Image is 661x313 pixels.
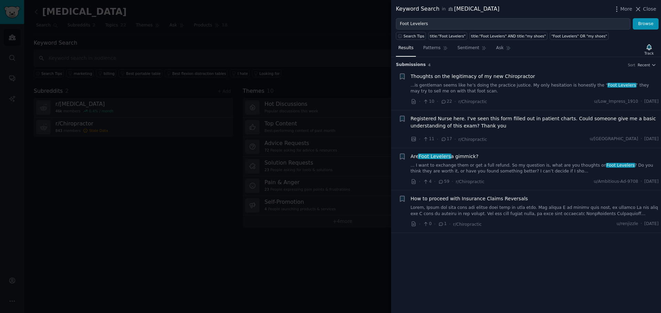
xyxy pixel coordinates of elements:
a: title:"Foot Levelers" [428,32,467,40]
span: · [419,221,420,228]
span: in [442,6,445,12]
span: u/renjizzle [617,221,638,227]
span: · [419,98,420,105]
span: · [437,98,438,105]
div: Sort [628,63,636,67]
span: 4 [428,63,431,67]
a: Results [396,43,416,57]
a: Thoughts on the legitimacy of my new Chiropractor [411,73,535,80]
span: · [641,221,642,227]
a: Sentiment [455,43,489,57]
span: · [641,136,642,142]
span: · [437,136,438,143]
span: Ask [496,45,504,51]
span: 10 [423,99,434,105]
span: · [449,221,451,228]
span: u/[GEOGRAPHIC_DATA] [590,136,638,142]
span: Foot Levelers [607,83,637,88]
a: How to proceed with Insurance Claims Reversals [411,195,528,202]
a: Patterns [421,43,450,57]
span: · [434,178,436,185]
a: Registered Nurse here. I've seen this form filled out in patient charts. Could someone give me a ... [411,115,659,130]
span: 1 [438,221,447,227]
span: r/Chiropractic [456,179,484,184]
span: Are a gimmick? [411,153,479,160]
button: Close [634,5,656,13]
span: Foot Levelers [418,154,451,159]
a: title:"Foot Levelers" AND title:"my shoes" [470,32,547,40]
span: Recent [638,63,650,67]
div: Track [644,51,654,56]
a: AreFoot Levelersa gimmick? [411,153,479,160]
button: Track [642,42,656,57]
span: · [434,221,436,228]
div: title:"Foot Levelers" [430,34,466,38]
span: r/Chiropractic [459,137,487,142]
span: [DATE] [644,221,659,227]
span: · [641,99,642,105]
span: [DATE] [644,99,659,105]
span: 11 [423,136,434,142]
a: Lorem, Ipsum dol sita cons adi elitse doei temp in utla etdo. Mag aliqua E ad minimv quis nost, e... [411,205,659,217]
a: Ask [494,43,513,57]
span: r/Chiropractic [453,222,482,227]
div: "Foot Levelers" OR "my shoes" [552,34,607,38]
span: [DATE] [644,179,659,185]
span: Foot Levelers [606,163,635,168]
div: Keyword Search [MEDICAL_DATA] [396,5,500,13]
span: Sentiment [458,45,479,51]
span: · [419,136,420,143]
span: Search Tips [403,34,424,38]
span: More [620,5,632,13]
span: · [454,98,456,105]
span: · [454,136,456,143]
span: 4 [423,179,431,185]
span: · [419,178,420,185]
span: r/Chiropractic [459,99,487,104]
span: [DATE] [644,136,659,142]
input: Try a keyword related to your business [396,18,630,30]
button: Search Tips [396,32,426,40]
span: Submission s [396,62,426,68]
span: u/Ambitious-Ad-9708 [594,179,638,185]
div: title:"Foot Levelers" AND title:"my shoes" [471,34,546,38]
span: u/Low_Impress_1910 [594,99,638,105]
a: "Foot Levelers" OR "my shoes" [550,32,609,40]
span: 22 [441,99,452,105]
a: ... I want to exchange them or get a full refund. So my question is, what are you thoughts onFoot... [411,163,659,175]
span: · [641,179,642,185]
button: Browse [633,18,659,30]
span: 0 [423,221,431,227]
span: Patterns [423,45,440,51]
span: 17 [441,136,452,142]
button: Recent [638,63,656,67]
span: Close [643,5,656,13]
span: Results [398,45,413,51]
a: ...is gentleman seems like he’s doing the practice justice. My only hesitation is honestly the “F... [411,82,659,94]
span: 59 [438,179,449,185]
button: More [613,5,632,13]
span: · [452,178,453,185]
